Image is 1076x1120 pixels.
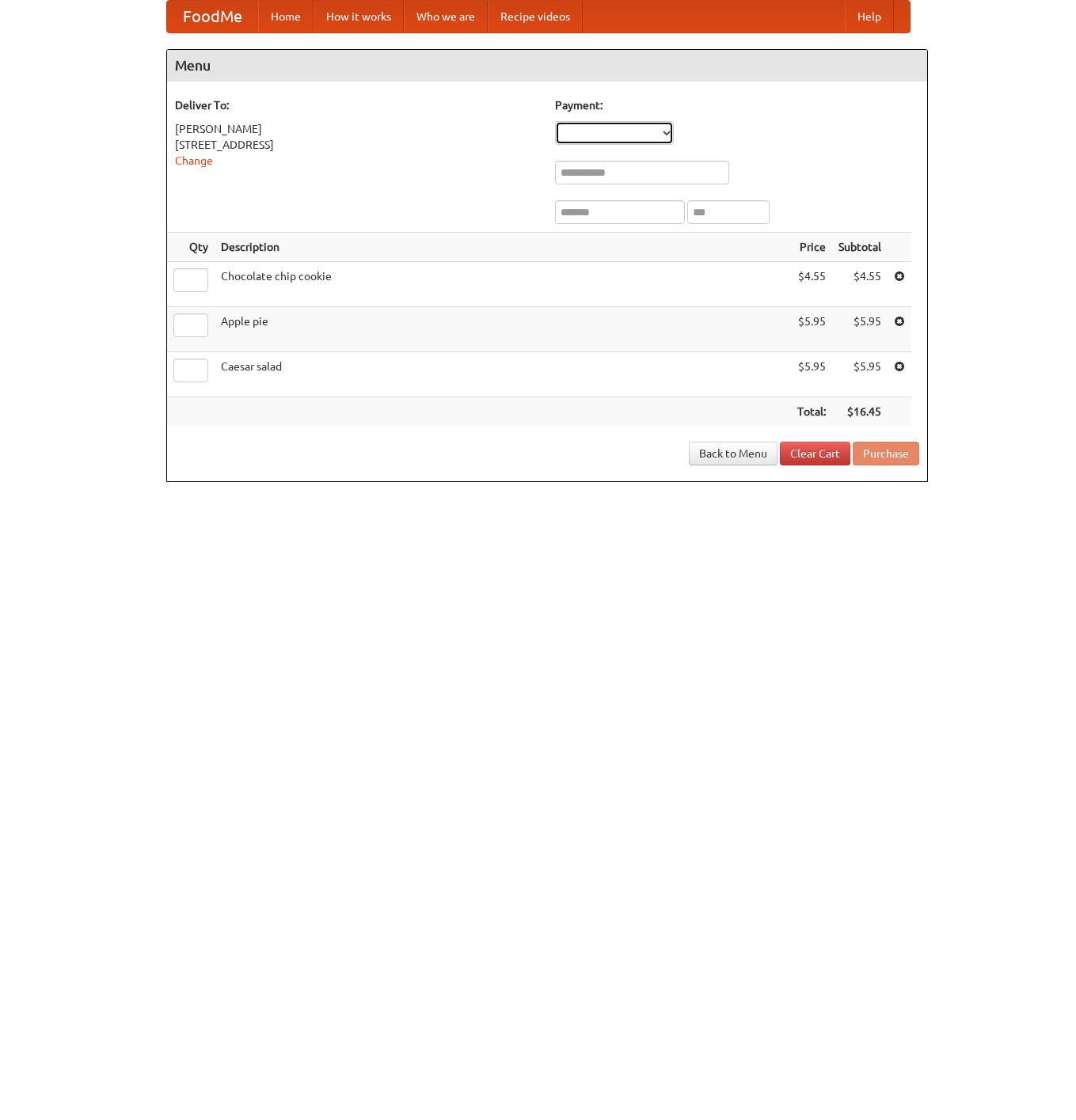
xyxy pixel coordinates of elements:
td: $4.55 [832,262,888,307]
h4: Menu [167,50,927,82]
td: $4.55 [791,262,832,307]
th: Price [791,233,832,262]
td: $5.95 [791,307,832,352]
button: Purchase [853,442,919,465]
td: $5.95 [791,352,832,397]
h5: Payment: [555,97,919,113]
div: [STREET_ADDRESS] [175,137,539,153]
a: Change [175,154,213,167]
td: Caesar salad [215,352,791,397]
td: Chocolate chip cookie [215,262,791,307]
td: Apple pie [215,307,791,352]
a: FoodMe [167,1,258,32]
td: $5.95 [832,352,888,397]
th: $16.45 [832,397,888,427]
th: Qty [167,233,215,262]
a: How it works [314,1,404,32]
a: Help [845,1,894,32]
a: Who we are [404,1,488,32]
th: Subtotal [832,233,888,262]
td: $5.95 [832,307,888,352]
h5: Deliver To: [175,97,539,113]
a: Home [258,1,314,32]
th: Description [215,233,791,262]
a: Clear Cart [780,442,850,465]
div: [PERSON_NAME] [175,121,539,137]
th: Total: [791,397,832,427]
a: Recipe videos [488,1,583,32]
a: Back to Menu [689,442,778,465]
